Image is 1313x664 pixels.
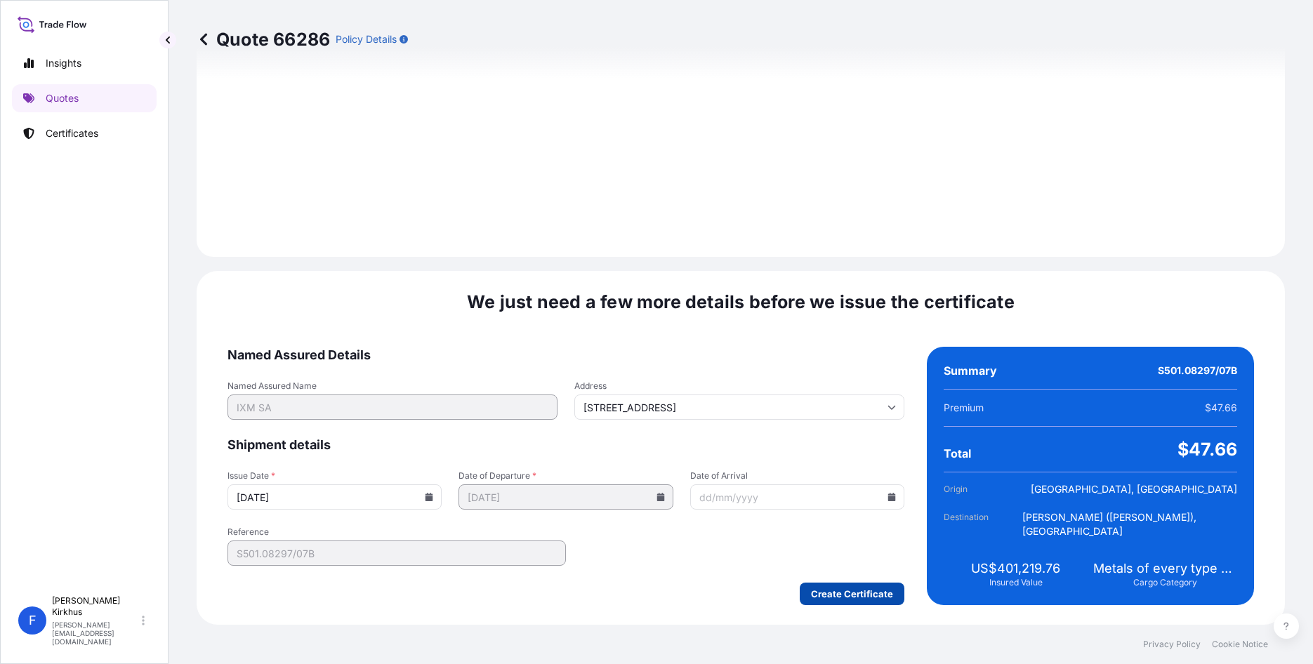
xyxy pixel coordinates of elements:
[1205,401,1237,415] span: $47.66
[1158,364,1237,378] span: S501.08297/07B
[46,126,98,140] p: Certificates
[944,510,1022,538] span: Destination
[944,446,971,460] span: Total
[690,484,904,510] input: dd/mm/yyyy
[467,291,1015,313] span: We just need a few more details before we issue the certificate
[1143,639,1201,650] a: Privacy Policy
[227,470,442,482] span: Issue Date
[336,32,397,46] p: Policy Details
[944,482,1022,496] span: Origin
[690,470,904,482] span: Date of Arrival
[971,560,1060,577] span: US$401,219.76
[800,583,904,605] button: Create Certificate
[227,526,566,538] span: Reference
[197,28,330,51] p: Quote 66286
[12,84,157,112] a: Quotes
[227,347,904,364] span: Named Assured Details
[227,540,566,566] input: Your internal reference
[227,380,557,392] span: Named Assured Name
[46,56,81,70] p: Insights
[29,613,37,628] span: F
[1212,639,1268,650] a: Cookie Notice
[46,91,79,105] p: Quotes
[1133,577,1197,588] span: Cargo Category
[944,401,984,415] span: Premium
[1177,438,1237,460] span: $47.66
[944,364,997,378] span: Summary
[12,49,157,77] a: Insights
[458,470,673,482] span: Date of Departure
[989,577,1043,588] span: Insured Value
[1022,510,1237,538] span: [PERSON_NAME] ([PERSON_NAME]), [GEOGRAPHIC_DATA]
[1093,560,1237,577] span: Metals of every type and description including by-products and/or derivatives
[227,484,442,510] input: dd/mm/yyyy
[1031,482,1237,496] span: [GEOGRAPHIC_DATA], [GEOGRAPHIC_DATA]
[52,595,139,618] p: [PERSON_NAME] Kirkhus
[12,119,157,147] a: Certificates
[52,620,139,646] p: [PERSON_NAME][EMAIL_ADDRESS][DOMAIN_NAME]
[227,437,904,453] span: Shipment details
[458,484,673,510] input: dd/mm/yyyy
[574,380,904,392] span: Address
[811,587,893,601] p: Create Certificate
[574,394,904,420] input: Cargo owner address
